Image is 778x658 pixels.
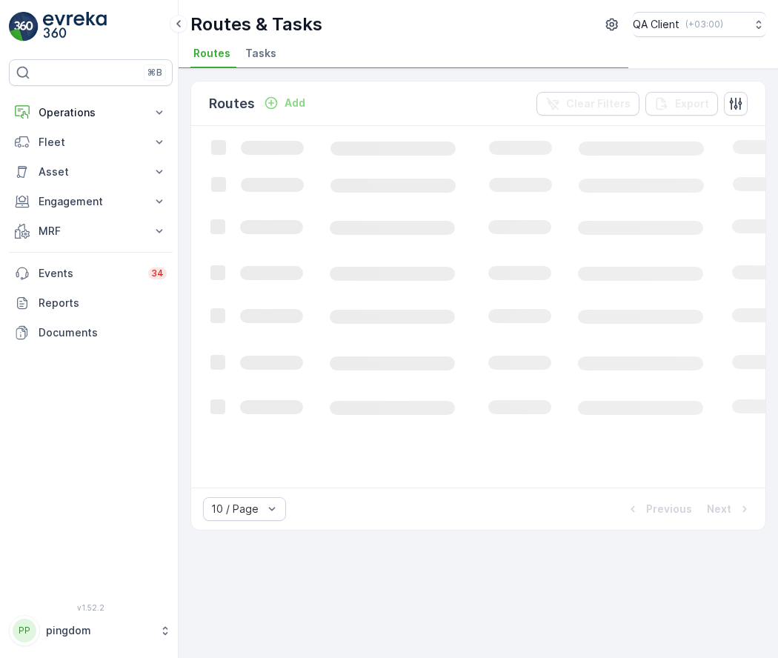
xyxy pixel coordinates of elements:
[9,127,173,157] button: Fleet
[9,603,173,612] span: v 1.52.2
[190,13,322,36] p: Routes & Tasks
[646,502,692,516] p: Previous
[46,623,152,638] p: pingdom
[39,164,143,179] p: Asset
[9,288,173,318] a: Reports
[245,46,276,61] span: Tasks
[9,615,173,646] button: PPpingdom
[193,46,230,61] span: Routes
[624,500,694,518] button: Previous
[707,502,731,516] p: Next
[705,500,754,518] button: Next
[685,19,723,30] p: ( +03:00 )
[9,259,173,288] a: Events34
[151,267,164,279] p: 34
[633,12,766,37] button: QA Client(+03:00)
[566,96,631,111] p: Clear Filters
[39,194,143,209] p: Engagement
[147,67,162,79] p: ⌘B
[39,224,143,239] p: MRF
[536,92,639,116] button: Clear Filters
[285,96,305,110] p: Add
[9,12,39,41] img: logo
[39,105,143,120] p: Operations
[9,98,173,127] button: Operations
[39,135,143,150] p: Fleet
[9,318,173,348] a: Documents
[39,325,167,340] p: Documents
[258,94,311,112] button: Add
[633,17,679,32] p: QA Client
[9,187,173,216] button: Engagement
[209,93,255,114] p: Routes
[39,266,139,281] p: Events
[43,12,107,41] img: logo_light-DOdMpM7g.png
[39,296,167,310] p: Reports
[675,96,709,111] p: Export
[9,157,173,187] button: Asset
[13,619,36,642] div: PP
[9,216,173,246] button: MRF
[645,92,718,116] button: Export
